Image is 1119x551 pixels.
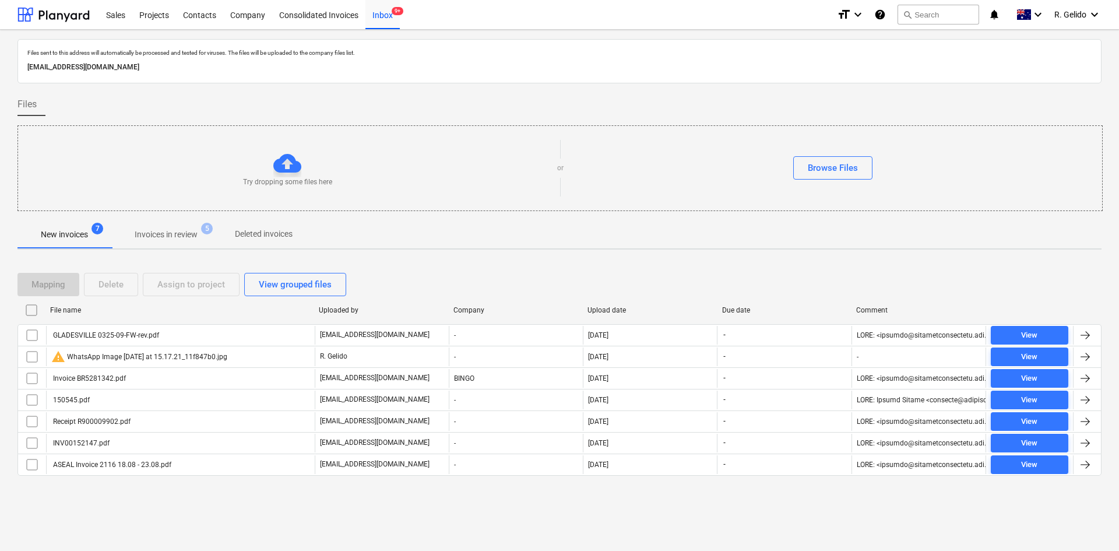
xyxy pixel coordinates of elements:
div: Browse Files [808,160,858,176]
div: View [1021,350,1037,364]
span: warning [51,350,65,364]
div: Invoice BR5281342.pdf [51,374,126,382]
button: View [991,369,1068,388]
div: [DATE] [588,331,608,339]
div: View [1021,437,1037,450]
button: View [991,326,1068,345]
div: View [1021,415,1037,429]
div: [DATE] [588,461,608,469]
p: Deleted invoices [235,228,293,240]
span: - [722,330,727,340]
p: [EMAIL_ADDRESS][DOMAIN_NAME] [320,373,430,383]
div: View [1021,458,1037,472]
div: File name [50,306,309,314]
button: View [991,391,1068,409]
i: format_size [837,8,851,22]
i: keyboard_arrow_down [1088,8,1102,22]
span: Files [17,97,37,111]
div: - [449,455,583,474]
div: Due date [722,306,847,314]
div: Comment [856,306,981,314]
i: keyboard_arrow_down [851,8,865,22]
div: - [449,326,583,345]
p: Files sent to this address will automatically be processed and tested for viruses. The files will... [27,49,1092,57]
i: notifications [988,8,1000,22]
p: Try dropping some files here [243,177,332,187]
span: - [722,352,727,362]
span: search [903,10,912,19]
div: - [449,412,583,431]
div: BINGO [449,369,583,388]
div: - [449,348,583,366]
p: [EMAIL_ADDRESS][DOMAIN_NAME] [320,459,430,469]
div: ASEAL Invoice 2116 18.08 - 23.08.pdf [51,461,171,469]
button: View [991,412,1068,431]
div: View grouped files [259,277,332,292]
button: Browse Files [793,156,872,180]
div: INV00152147.pdf [51,439,110,447]
i: Knowledge base [874,8,886,22]
p: Invoices in review [135,229,198,241]
div: [DATE] [588,417,608,426]
div: View [1021,372,1037,385]
p: [EMAIL_ADDRESS][DOMAIN_NAME] [320,395,430,405]
div: - [857,353,858,361]
p: [EMAIL_ADDRESS][DOMAIN_NAME] [320,330,430,340]
button: View [991,455,1068,474]
button: View grouped files [244,273,346,296]
div: - [449,391,583,409]
span: - [722,459,727,469]
p: [EMAIL_ADDRESS][DOMAIN_NAME] [320,416,430,426]
span: 7 [92,223,103,234]
div: Company [453,306,579,314]
div: Try dropping some files hereorBrowse Files [17,125,1103,211]
button: Search [898,5,979,24]
button: View [991,434,1068,452]
div: [DATE] [588,439,608,447]
div: Receipt R900009902.pdf [51,417,131,426]
p: [EMAIL_ADDRESS][DOMAIN_NAME] [27,61,1092,73]
span: - [722,395,727,405]
div: [DATE] [588,396,608,404]
p: [EMAIL_ADDRESS][DOMAIN_NAME] [320,438,430,448]
span: - [722,438,727,448]
div: Uploaded by [319,306,444,314]
div: 150545.pdf [51,396,90,404]
span: 5 [201,223,213,234]
i: keyboard_arrow_down [1031,8,1045,22]
div: [DATE] [588,353,608,361]
p: or [557,163,564,173]
span: R. Gelido [1054,10,1086,19]
div: View [1021,329,1037,342]
span: - [722,373,727,383]
div: [DATE] [588,374,608,382]
span: - [722,416,727,426]
div: WhatsApp Image [DATE] at 15.17.21_11f847b0.jpg [51,350,227,364]
p: R. Gelido [320,352,347,362]
div: - [449,434,583,452]
iframe: Chat Widget [1061,495,1119,551]
div: View [1021,394,1037,407]
span: 9+ [392,7,403,15]
button: View [991,348,1068,366]
p: New invoices [41,229,88,241]
div: GLADESVILLE 0325-09-FW-rev.pdf [51,331,159,339]
div: Upload date [587,306,713,314]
